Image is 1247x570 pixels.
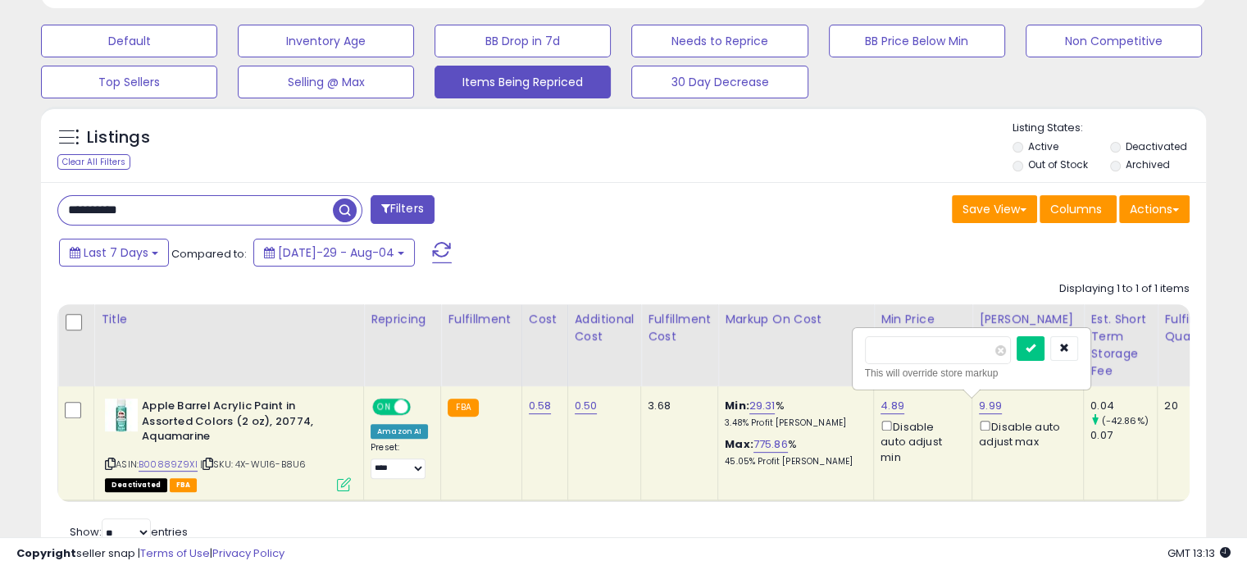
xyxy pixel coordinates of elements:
div: This will override store markup [865,365,1078,381]
div: Preset: [371,442,428,479]
div: seller snap | | [16,546,284,562]
div: Cost [529,311,561,328]
div: Title [101,311,357,328]
button: Last 7 Days [59,239,169,267]
button: Save View [952,195,1037,223]
button: BB Price Below Min [829,25,1005,57]
span: All listings that are unavailable for purchase on Amazon for any reason other than out-of-stock [105,478,167,492]
div: 0.04 [1090,399,1157,413]
a: 0.50 [575,398,598,414]
a: Privacy Policy [212,545,284,561]
span: Columns [1050,201,1102,217]
small: (-42.86%) [1101,414,1148,427]
button: [DATE]-29 - Aug-04 [253,239,415,267]
label: Archived [1125,157,1169,171]
a: 4.89 [881,398,904,414]
b: Apple Barrel Acrylic Paint in Assorted Colors (2 oz), 20774, Aquamarine [142,399,341,449]
span: | SKU: 4X-WU16-B8U6 [200,458,306,471]
div: Est. Short Term Storage Fee [1090,311,1150,380]
button: Columns [1040,195,1117,223]
div: Clear All Filters [57,154,130,170]
p: 3.48% Profit [PERSON_NAME] [725,417,861,429]
span: [DATE]-29 - Aug-04 [278,244,394,261]
b: Min: [725,398,749,413]
div: Min Price [881,311,965,328]
span: Last 7 Days [84,244,148,261]
th: The percentage added to the cost of goods (COGS) that forms the calculator for Min & Max prices. [718,304,874,386]
span: Show: entries [70,524,188,540]
a: B00889Z9XI [139,458,198,472]
div: Fulfillment Cost [648,311,711,345]
div: Additional Cost [575,311,635,345]
p: 45.05% Profit [PERSON_NAME] [725,456,861,467]
span: Compared to: [171,246,247,262]
span: FBA [170,478,198,492]
div: ASIN: [105,399,351,490]
button: Actions [1119,195,1190,223]
button: Inventory Age [238,25,414,57]
button: Needs to Reprice [631,25,808,57]
a: Terms of Use [140,545,210,561]
button: BB Drop in 7d [435,25,611,57]
strong: Copyright [16,545,76,561]
label: Active [1028,139,1058,153]
div: Disable auto adjust max [979,417,1071,449]
div: % [725,399,861,429]
b: Max: [725,436,753,452]
div: Repricing [371,311,434,328]
a: 775.86 [753,436,788,453]
button: Selling @ Max [238,66,414,98]
div: % [725,437,861,467]
p: Listing States: [1013,121,1206,136]
div: Displaying 1 to 1 of 1 items [1059,281,1190,297]
button: Non Competitive [1026,25,1202,57]
h5: Listings [87,126,150,149]
label: Out of Stock [1028,157,1088,171]
div: 0.07 [1090,428,1157,443]
label: Deactivated [1125,139,1186,153]
a: 0.58 [529,398,552,414]
small: FBA [448,399,478,417]
div: [PERSON_NAME] [979,311,1076,328]
div: Amazon AI [371,424,428,439]
a: 9.99 [979,398,1002,414]
div: 20 [1164,399,1215,413]
div: Markup on Cost [725,311,867,328]
img: 41er+8OpgnL._SL40_.jpg [105,399,138,431]
span: ON [374,400,394,414]
div: Fulfillment [448,311,514,328]
a: 29.31 [749,398,776,414]
div: Disable auto adjust min [881,417,959,465]
button: Top Sellers [41,66,217,98]
button: 30 Day Decrease [631,66,808,98]
div: 3.68 [648,399,705,413]
button: Filters [371,195,435,224]
span: OFF [408,400,435,414]
button: Items Being Repriced [435,66,611,98]
div: Fulfillable Quantity [1164,311,1221,345]
span: 2025-08-12 13:13 GMT [1167,545,1231,561]
button: Default [41,25,217,57]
